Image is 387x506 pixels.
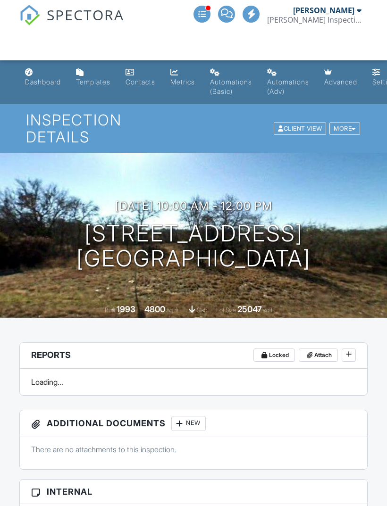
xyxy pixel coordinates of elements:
[144,304,165,314] div: 4800
[167,307,180,314] span: sq. ft.
[126,78,155,86] div: Contacts
[320,64,361,91] a: Advanced
[197,307,207,314] span: slab
[267,15,362,25] div: Morgan Inspection Services
[21,64,65,91] a: Dashboard
[76,78,110,86] div: Templates
[170,78,195,86] div: Metrics
[167,64,199,91] a: Metrics
[31,444,356,455] p: There are no attachments to this inspection.
[267,78,309,95] div: Automations (Adv)
[324,78,357,86] div: Advanced
[19,5,40,25] img: The Best Home Inspection Software - Spectora
[20,480,367,504] h3: Internal
[293,6,354,15] div: [PERSON_NAME]
[76,221,311,271] h1: [STREET_ADDRESS] [GEOGRAPHIC_DATA]
[115,199,272,212] h3: [DATE] 10:00 am - 12:00 pm
[105,307,115,314] span: Built
[72,64,114,91] a: Templates
[19,13,124,33] a: SPECTORA
[237,304,262,314] div: 25047
[263,64,313,100] a: Automations (Advanced)
[329,122,360,135] div: More
[117,304,135,314] div: 1993
[122,64,159,91] a: Contacts
[171,416,206,431] div: New
[25,78,61,86] div: Dashboard
[20,410,367,437] h3: Additional Documents
[26,112,361,145] h1: Inspection Details
[273,124,328,132] a: Client View
[274,122,326,135] div: Client View
[47,5,124,25] span: SPECTORA
[216,307,236,314] span: Lot Size
[263,307,275,314] span: sq.ft.
[206,64,256,100] a: Automations (Basic)
[210,78,252,95] div: Automations (Basic)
